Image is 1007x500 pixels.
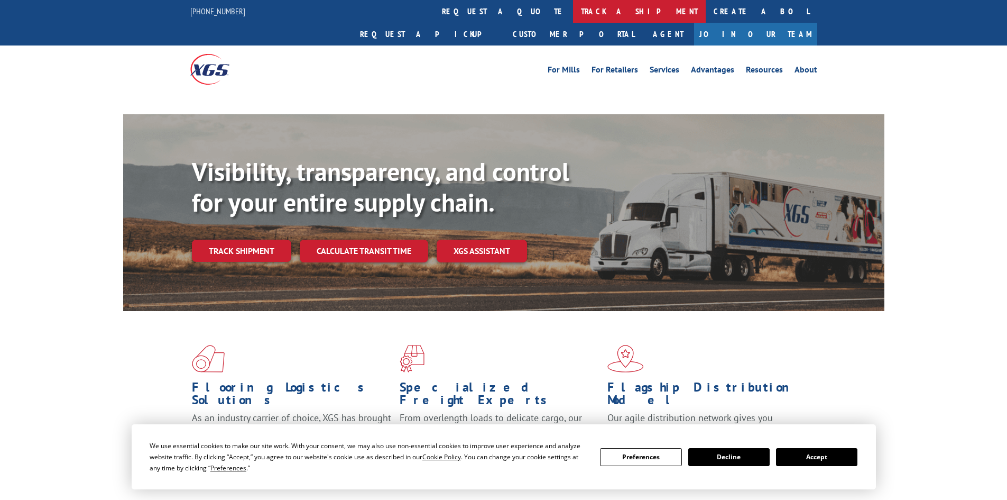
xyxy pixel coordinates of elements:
a: Services [650,66,679,77]
p: From overlength loads to delicate cargo, our experienced staff knows the best way to move your fr... [400,412,599,459]
h1: Flagship Distribution Model [607,381,807,412]
a: Advantages [691,66,734,77]
a: Track shipment [192,240,291,262]
div: We use essential cookies to make our site work. With your consent, we may also use non-essential ... [150,440,587,474]
a: Agent [642,23,694,46]
img: xgs-icon-focused-on-flooring-red [400,345,424,372]
img: xgs-icon-total-supply-chain-intelligence-red [192,345,225,372]
a: About [794,66,817,77]
button: Preferences [600,448,681,466]
a: Customer Portal [505,23,642,46]
img: xgs-icon-flagship-distribution-model-red [607,345,644,372]
span: Preferences [210,463,246,472]
a: Resources [746,66,783,77]
a: Calculate transit time [300,240,428,262]
b: Visibility, transparency, and control for your entire supply chain. [192,155,569,219]
a: XGS ASSISTANT [437,240,527,262]
div: Cookie Consent Prompt [132,424,876,489]
a: For Mills [548,66,580,77]
span: Our agile distribution network gives you nationwide inventory management on demand. [607,412,802,437]
button: Accept [776,448,857,466]
a: [PHONE_NUMBER] [190,6,245,16]
button: Decline [688,448,770,466]
a: For Retailers [592,66,638,77]
a: Join Our Team [694,23,817,46]
span: As an industry carrier of choice, XGS has brought innovation and dedication to flooring logistics... [192,412,391,449]
h1: Specialized Freight Experts [400,381,599,412]
h1: Flooring Logistics Solutions [192,381,392,412]
span: Cookie Policy [422,452,461,461]
a: Request a pickup [352,23,505,46]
